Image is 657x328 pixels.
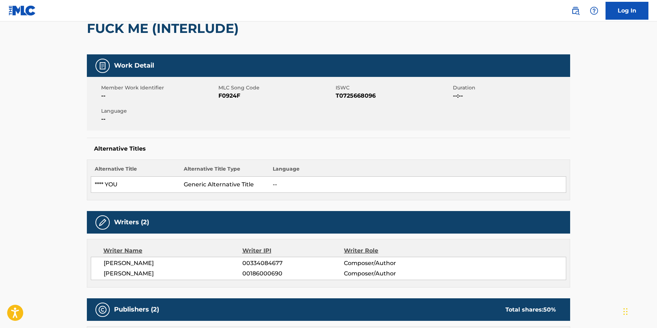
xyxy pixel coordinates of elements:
[571,6,580,15] img: search
[453,84,568,92] span: Duration
[101,84,217,92] span: Member Work Identifier
[101,115,217,123] span: --
[621,294,657,328] iframe: Chat Widget
[568,4,583,18] a: Public Search
[336,92,451,100] span: T0725668096
[269,177,566,193] td: --
[590,6,598,15] img: help
[180,165,269,177] th: Alternative Title Type
[180,177,269,193] td: Generic Alternative Title
[104,269,242,278] span: [PERSON_NAME]
[104,259,242,268] span: [PERSON_NAME]
[87,20,242,36] h2: FUCK ME (INTERLUDE)
[114,62,154,70] h5: Work Detail
[269,165,566,177] th: Language
[101,107,217,115] span: Language
[114,305,159,314] h5: Publishers (2)
[453,92,568,100] span: --:--
[98,218,107,227] img: Writers
[218,84,334,92] span: MLC Song Code
[98,305,107,314] img: Publishers
[344,269,436,278] span: Composer/Author
[505,305,556,314] div: Total shares:
[218,92,334,100] span: F0924F
[242,259,344,268] span: 00334084677
[543,306,556,313] span: 50 %
[623,301,628,322] div: Drag
[9,5,36,16] img: MLC Logo
[606,2,648,20] a: Log In
[344,246,436,255] div: Writer Role
[242,269,344,278] span: 00186000690
[91,165,180,177] th: Alternative Title
[101,92,217,100] span: --
[98,62,107,70] img: Work Detail
[242,246,344,255] div: Writer IPI
[587,4,601,18] div: Help
[114,218,149,226] h5: Writers (2)
[344,259,436,268] span: Composer/Author
[336,84,451,92] span: ISWC
[103,246,242,255] div: Writer Name
[94,145,563,152] h5: Alternative Titles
